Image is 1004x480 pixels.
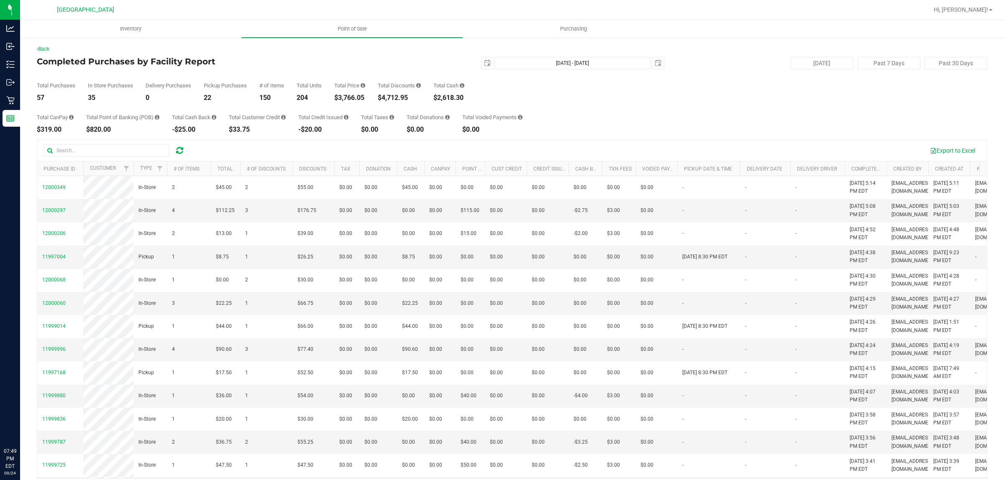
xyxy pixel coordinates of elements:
[37,126,74,133] div: $319.00
[218,166,233,172] a: Total
[402,299,418,307] span: $22.25
[42,393,66,398] span: 11999880
[640,322,653,330] span: $0.00
[361,115,394,120] div: Total Taxes
[245,299,248,307] span: 1
[407,126,450,133] div: $0.00
[172,207,175,214] span: 4
[216,345,232,353] span: $90.60
[6,42,15,51] inline-svg: Inbound
[364,322,377,330] span: $0.00
[344,115,348,120] i: Sum of all account credit issued for all refunds from returned purchases in the date range.
[795,207,797,214] span: -
[20,20,241,38] a: Inventory
[326,25,378,33] span: Point of Sale
[850,318,881,334] span: [DATE] 4:26 PM EDT
[6,60,15,69] inline-svg: Inventory
[574,276,587,284] span: $0.00
[935,166,963,172] a: Created At
[364,253,377,261] span: $0.00
[429,322,442,330] span: $0.00
[745,230,746,237] span: -
[532,299,545,307] span: $0.00
[216,207,235,214] span: $112.25
[364,207,377,214] span: $0.00
[463,20,684,38] a: Purchasing
[172,322,175,330] span: 1
[682,207,684,214] span: -
[532,276,545,284] span: $0.00
[57,6,114,13] span: [GEOGRAPHIC_DATA]
[138,207,156,214] span: In-Store
[607,253,620,261] span: $0.00
[850,202,881,218] span: [DATE] 5:08 PM EDT
[216,276,229,284] span: $0.00
[6,114,15,123] inline-svg: Reports
[429,276,442,284] span: $0.00
[891,179,932,195] span: [EMAIL_ADDRESS][DOMAIN_NAME]
[281,115,286,120] i: Sum of the successful, non-voided payments using account credit for all purchases in the date range.
[146,94,191,101] div: 0
[490,230,503,237] span: $0.00
[850,226,881,242] span: [DATE] 4:52 PM EDT
[977,166,1003,172] a: Packed By
[891,249,932,265] span: [EMAIL_ADDRESS][DOMAIN_NAME]
[339,369,352,377] span: $0.00
[86,126,159,133] div: $820.00
[6,78,15,87] inline-svg: Outbound
[891,365,932,380] span: [EMAIL_ADDRESS][DOMAIN_NAME]
[682,345,684,353] span: -
[42,277,66,283] span: 12000068
[172,126,216,133] div: -$25.00
[490,299,503,307] span: $0.00
[532,253,545,261] span: $0.00
[42,346,66,352] span: 11999996
[120,161,133,176] a: Filter
[297,230,313,237] span: $39.00
[37,57,353,66] h4: Completed Purchases by Facility Report
[339,230,352,237] span: $0.00
[138,184,156,191] span: In-Store
[297,322,313,330] span: $66.00
[204,83,247,88] div: Pickup Purchases
[462,115,522,120] div: Total Voided Payments
[138,230,156,237] span: In-Store
[490,184,503,191] span: $0.00
[433,83,464,88] div: Total Cash
[42,184,66,190] span: 12000349
[172,369,175,377] span: 1
[642,166,684,172] a: Voided Payment
[574,230,588,237] span: -$2.00
[797,166,837,172] a: Delivery Driver
[37,46,49,52] a: Back
[893,166,922,172] a: Created By
[933,342,965,357] span: [DATE] 4:19 PM EDT
[429,184,442,191] span: $0.00
[429,345,442,353] span: $0.00
[241,20,463,38] a: Point of Sale
[850,249,881,265] span: [DATE] 4:38 PM EDT
[607,207,620,214] span: $3.00
[640,345,653,353] span: $0.00
[745,299,746,307] span: -
[229,126,286,133] div: $33.75
[652,57,664,69] span: select
[6,96,15,105] inline-svg: Retail
[682,184,684,191] span: -
[297,345,313,353] span: $77.40
[402,276,415,284] span: $0.00
[37,115,74,120] div: Total CanPay
[378,94,421,101] div: $4,712.95
[640,207,653,214] span: $0.00
[429,253,442,261] span: $0.00
[640,184,653,191] span: $0.00
[925,143,981,158] button: Export to Excel
[795,322,797,330] span: -
[858,57,920,69] button: Past 7 Days
[42,370,66,375] span: 11997168
[795,345,797,353] span: -
[140,165,152,171] a: Type
[245,345,248,353] span: 3
[745,322,746,330] span: -
[934,6,988,13] span: Hi, [PERSON_NAME]!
